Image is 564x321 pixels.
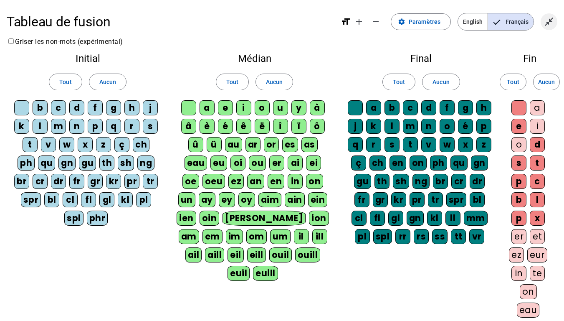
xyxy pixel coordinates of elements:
div: d [69,100,84,115]
h2: Fin [509,53,551,64]
div: e [218,100,233,115]
div: ng [137,155,154,171]
span: Tout [393,77,405,87]
button: Tout [500,74,526,90]
div: vr [469,229,484,244]
div: er [269,155,284,171]
div: b [511,192,526,207]
div: x [78,137,93,152]
mat-icon: remove [371,17,381,27]
span: Paramètres [409,17,440,27]
div: ê [236,119,251,134]
div: on [520,284,537,299]
div: ô [310,119,325,134]
mat-icon: close_fullscreen [544,17,554,27]
div: or [264,137,279,152]
div: sh [393,174,409,189]
div: kr [106,174,121,189]
span: Aucun [99,77,116,87]
div: j [143,100,158,115]
div: eur [527,247,547,262]
div: gn [407,211,424,226]
div: br [14,174,29,189]
div: ou [249,155,266,171]
div: ey [219,192,235,207]
div: oeu [202,174,225,189]
span: English [458,13,488,30]
div: ay [199,192,215,207]
div: et [530,229,545,244]
div: tr [428,192,443,207]
mat-button-toggle-group: Language selection [458,13,534,31]
div: spr [446,192,467,207]
div: î [273,119,288,134]
div: oe [182,174,199,189]
div: en [389,155,406,171]
button: Tout [382,74,415,90]
div: gn [471,155,488,171]
h1: Tableau de fusion [7,8,334,35]
div: dr [470,174,485,189]
div: l [530,192,545,207]
div: p [476,119,491,134]
div: g [458,100,473,115]
span: Tout [226,77,238,87]
input: Griser les non-mots (expérimental) [8,38,14,44]
div: euil [228,266,250,281]
div: o [511,137,526,152]
mat-icon: settings [398,18,405,25]
div: ez [509,247,524,262]
div: ss [432,229,448,244]
div: q [106,119,121,134]
div: n [69,119,84,134]
div: ch [369,155,386,171]
div: pr [410,192,425,207]
div: p [511,174,526,189]
div: ail [185,247,202,262]
div: é [218,119,233,134]
div: ü [207,137,222,152]
div: fl [370,211,385,226]
div: ain [285,192,305,207]
div: a [530,100,545,115]
div: rr [395,229,410,244]
div: en [268,174,284,189]
div: on [410,155,427,171]
div: spr [21,192,41,207]
div: b [33,100,48,115]
h2: Médian [175,53,333,64]
div: z [96,137,111,152]
div: ouill [295,247,320,262]
div: th [99,155,114,171]
div: am [179,229,199,244]
div: f [88,100,103,115]
span: Français [488,13,534,30]
div: in [288,174,303,189]
div: w [440,137,455,152]
div: sh [118,155,134,171]
div: ill [312,229,327,244]
button: Aucun [422,74,460,90]
div: eu [210,155,227,171]
div: fr [69,174,84,189]
span: Tout [507,77,519,87]
div: ë [255,119,270,134]
div: tt [451,229,466,244]
div: kl [118,192,133,207]
div: m [403,119,418,134]
div: ph [18,155,35,171]
div: gu [79,155,96,171]
h2: Final [347,53,496,64]
div: rs [414,229,429,244]
div: b [384,100,400,115]
div: x [458,137,473,152]
div: ouil [269,247,292,262]
button: Tout [216,74,249,90]
div: gl [388,211,403,226]
div: phr [87,211,108,226]
div: o [255,100,270,115]
div: pl [136,192,151,207]
div: v [421,137,436,152]
div: ï [291,119,306,134]
div: an [247,174,264,189]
